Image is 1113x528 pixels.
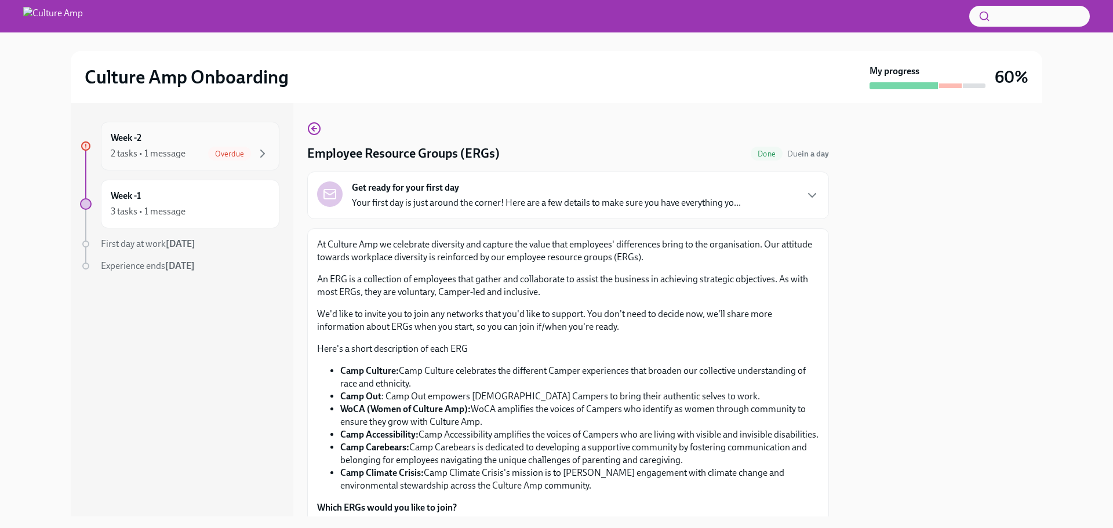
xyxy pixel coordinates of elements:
h6: Week -1 [111,190,141,202]
strong: [DATE] [166,238,195,249]
strong: Camp Carebears: [340,442,409,453]
li: : Camp Out empowers [DEMOGRAPHIC_DATA] Campers to bring their authentic selves to work. [340,390,819,403]
h6: Week -2 [111,132,141,144]
h3: 60% [995,67,1028,88]
span: September 12th, 2025 18:00 [787,148,829,159]
div: 2 tasks • 1 message [111,147,185,160]
span: Overdue [208,150,251,158]
span: First day at work [101,238,195,249]
strong: Get ready for your first day [352,181,459,194]
li: Camp Climate Crisis's mission is to [PERSON_NAME] engagement with climate change and environmenta... [340,467,819,492]
li: Camp Culture celebrates the different Camper experiences that broaden our collective understandin... [340,365,819,390]
li: WoCA amplifies the voices of Campers who identify as women through community to ensure they grow ... [340,403,819,428]
li: Camp Carebears is dedicated to developing a supportive community by fostering communication and b... [340,441,819,467]
strong: My progress [870,65,919,78]
strong: in a day [802,149,829,159]
p: An ERG is a collection of employees that gather and collaborate to assist the business in achievi... [317,273,819,298]
strong: Camp Culture: [340,365,399,376]
span: Done [751,150,783,158]
strong: WoCA (Women of Culture Amp): [340,403,471,414]
strong: Camp Out [340,391,381,402]
a: Week -13 tasks • 1 message [80,180,279,228]
h2: Culture Amp Onboarding [85,65,289,89]
img: Culture Amp [23,7,83,26]
div: 3 tasks • 1 message [111,205,185,218]
h4: Employee Resource Groups (ERGs) [307,145,500,162]
strong: [DATE] [165,260,195,271]
p: At Culture Amp we celebrate diversity and capture the value that employees' differences bring to ... [317,238,819,264]
label: Which ERGs would you like to join? [317,501,468,514]
li: Camp Accessibility amplifies the voices of Campers who are living with visible and invisible disa... [340,428,819,441]
span: Experience ends [101,260,195,271]
strong: Camp Climate Crisis: [340,467,424,478]
a: First day at work[DATE] [80,238,279,250]
span: Due [787,149,829,159]
p: We'd like to invite you to join any networks that you'd like to support. You don't need to decide... [317,308,819,333]
a: Week -22 tasks • 1 messageOverdue [80,122,279,170]
strong: Camp Accessibility: [340,429,419,440]
p: Here's a short description of each ERG [317,343,819,355]
p: Your first day is just around the corner! Here are a few details to make sure you have everything... [352,196,741,209]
